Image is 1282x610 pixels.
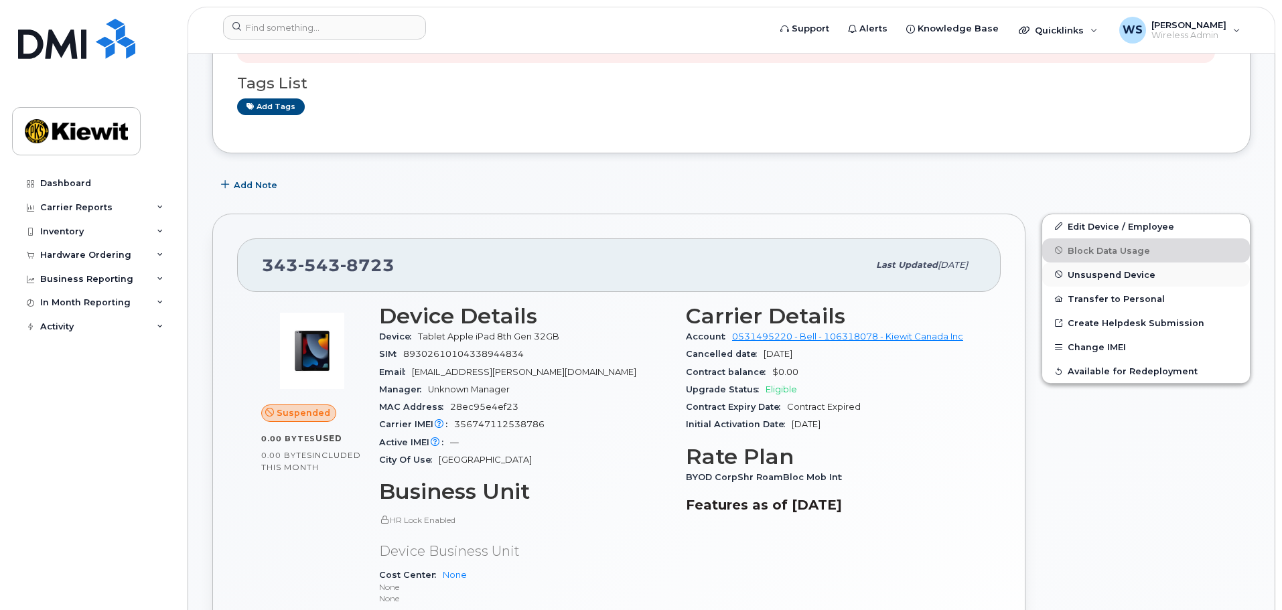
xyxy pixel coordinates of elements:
span: 0.00 Bytes [261,434,315,443]
p: HR Lock Enabled [379,514,670,526]
button: Change IMEI [1042,335,1250,359]
h3: Features as of [DATE] [686,497,977,513]
div: Quicklinks [1009,17,1107,44]
span: Contract Expired [787,402,861,412]
span: Quicklinks [1035,25,1084,35]
span: MAC Address [379,402,450,412]
a: Create Helpdesk Submission [1042,311,1250,335]
button: Block Data Usage [1042,238,1250,262]
a: Knowledge Base [897,15,1008,42]
span: [EMAIL_ADDRESS][PERSON_NAME][DOMAIN_NAME] [412,367,636,377]
a: Edit Device / Employee [1042,214,1250,238]
span: WS [1123,22,1143,38]
button: Unsuspend Device [1042,262,1250,287]
p: None [379,581,670,593]
span: $0.00 [772,367,798,377]
span: 89302610104338944834 [403,349,524,359]
span: [GEOGRAPHIC_DATA] [439,455,532,465]
h3: Tags List [237,75,1226,92]
span: [DATE] [764,349,792,359]
p: Device Business Unit [379,542,670,561]
span: Manager [379,384,428,394]
span: Tablet Apple iPad 8th Gen 32GB [418,331,559,341]
span: Email [379,367,412,377]
p: None [379,593,670,604]
h3: Rate Plan [686,445,977,469]
span: 28ec95e4ef23 [450,402,518,412]
span: used [315,433,342,443]
span: Cancelled date [686,349,764,359]
span: 8723 [340,255,395,275]
span: — [450,437,459,447]
span: 343 [262,255,395,275]
h3: Carrier Details [686,304,977,328]
img: image20231002-3703462-1u43ywx.jpeg [272,311,352,391]
a: None [443,570,467,580]
span: Initial Activation Date [686,419,792,429]
span: Active IMEI [379,437,450,447]
span: 543 [298,255,340,275]
span: Add Note [234,179,277,192]
span: Last updated [876,260,938,270]
span: Cost Center [379,570,443,580]
h3: Business Unit [379,479,670,504]
span: 0.00 Bytes [261,451,312,460]
span: Unsuspend Device [1068,269,1155,279]
span: [DATE] [938,260,968,270]
span: 356747112538786 [454,419,545,429]
input: Find something... [223,15,426,40]
span: Wireless Admin [1151,30,1226,41]
span: Eligible [766,384,797,394]
span: Account [686,331,732,341]
span: Alerts [859,22,887,35]
span: Knowledge Base [918,22,999,35]
span: [DATE] [792,419,821,429]
span: Carrier IMEI [379,419,454,429]
span: Contract Expiry Date [686,402,787,412]
span: [PERSON_NAME] [1151,19,1226,30]
span: BYOD CorpShr RoamBloc Mob Int [686,472,849,482]
button: Add Note [212,173,289,198]
span: Unknown Manager [428,384,510,394]
span: Support [792,22,829,35]
a: 0531495220 - Bell - 106318078 - Kiewit Canada Inc [732,331,963,341]
span: Upgrade Status [686,384,766,394]
button: Transfer to Personal [1042,287,1250,311]
div: William Sansom [1110,17,1250,44]
span: Contract balance [686,367,772,377]
span: Suspended [277,406,330,419]
a: Add tags [237,98,305,115]
span: Device [379,331,418,341]
a: Alerts [839,15,897,42]
span: Available for Redeployment [1068,366,1198,376]
span: City Of Use [379,455,439,465]
a: Support [771,15,839,42]
iframe: Messenger Launcher [1224,552,1272,600]
h3: Device Details [379,304,670,328]
span: SIM [379,349,403,359]
button: Available for Redeployment [1042,359,1250,383]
